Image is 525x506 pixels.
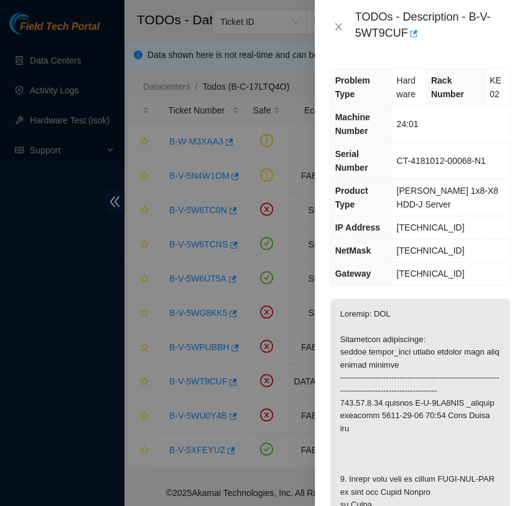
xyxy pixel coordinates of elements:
[396,75,415,99] span: Hardware
[335,269,371,279] span: Gateway
[490,75,501,99] span: KE02
[335,112,369,136] span: Machine Number
[330,21,347,33] button: Close
[335,222,379,232] span: IP Address
[355,10,510,44] div: TODOs - Description - B-V-5WT9CUF
[396,222,464,232] span: [TECHNICAL_ID]
[335,186,368,209] span: Product Type
[333,22,343,32] span: close
[335,246,371,255] span: NetMask
[396,246,464,255] span: [TECHNICAL_ID]
[396,269,464,279] span: [TECHNICAL_ID]
[396,186,498,209] span: [PERSON_NAME] 1x8-X8 HDD-J Server
[335,149,368,173] span: Serial Number
[431,75,464,99] span: Rack Number
[396,156,485,166] span: CT-4181012-00068-N1
[396,119,418,129] span: 24:01
[335,75,369,99] span: Problem Type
